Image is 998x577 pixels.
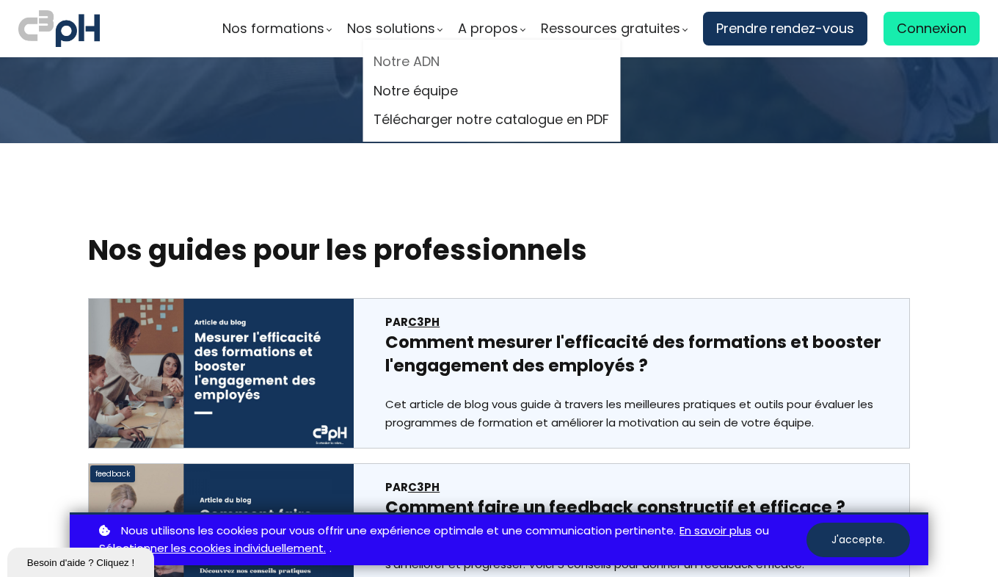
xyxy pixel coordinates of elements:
[385,330,891,377] h3: Comment mesurer l'efficacité des formations et booster l'engagement des employés ?
[806,523,910,557] button: J'accepte.
[7,545,157,577] iframe: chat widget
[374,80,609,102] a: Notre équipe
[680,522,751,540] a: En savoir plus
[374,51,609,73] a: Notre ADN
[88,231,587,269] h2: Nos guides pour les professionnels
[703,12,867,46] a: Prendre rendez-vous
[408,314,440,330] span: C3pH
[884,12,980,46] a: Connexion
[89,299,909,448] a: parC3pH Comment mesurer l'efficacité des formations et booster l'engagement des employés ? Cet ar...
[374,109,609,131] a: Télécharger notre catalogue en PDF
[385,496,891,519] h3: Comment faire un feedback constructif et efficace ?
[458,18,518,40] span: A propos
[408,479,440,495] span: C3pH
[99,540,326,558] a: Sélectionner les cookies individuellement.
[716,18,854,40] span: Prendre rendez-vous
[541,18,680,40] span: Ressources gratuites
[385,396,891,432] p: Cet article de blog vous guide à travers les meilleures pratiques et outils pour évaluer les prog...
[90,465,135,482] div: feedback
[18,7,100,50] img: logo C3PH
[385,313,891,330] div: par
[222,18,324,40] span: Nos formations
[95,522,806,559] p: ou .
[347,18,435,40] span: Nos solutions
[897,18,966,40] span: Connexion
[385,479,891,496] div: par
[121,522,676,540] span: Nous utilisons les cookies pour vous offrir une expérience optimale et une communication pertinente.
